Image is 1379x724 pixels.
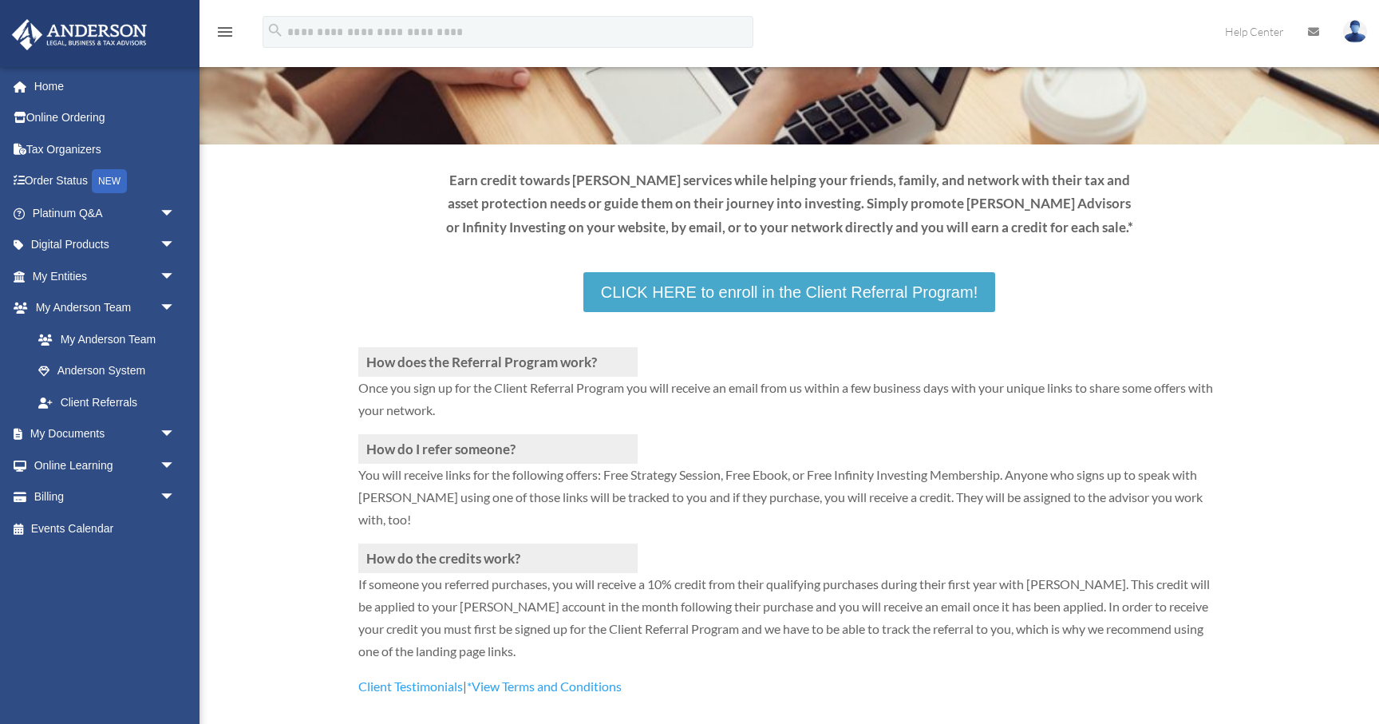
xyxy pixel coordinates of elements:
[215,28,235,42] a: menu
[445,168,1134,239] p: Earn credit towards [PERSON_NAME] services while helping your friends, family, and network with t...
[358,675,1220,698] p: |
[583,272,995,312] a: CLICK HERE to enroll in the Client Referral Program!
[358,573,1220,675] p: If someone you referred purchases, you will receive a 10% credit from their qualifying purchases ...
[358,679,463,702] a: Client Testimonials
[92,169,127,193] div: NEW
[358,377,1220,434] p: Once you sign up for the Client Referral Program you will receive an email from us within a few b...
[467,679,622,702] a: *View Terms and Conditions
[267,22,284,39] i: search
[11,165,200,198] a: Order StatusNEW
[11,260,200,292] a: My Entitiesarrow_drop_down
[1343,20,1367,43] img: User Pic
[358,544,638,573] h3: How do the credits work?
[11,133,200,165] a: Tax Organizers
[11,102,200,134] a: Online Ordering
[11,418,200,450] a: My Documentsarrow_drop_down
[11,70,200,102] a: Home
[11,449,200,481] a: Online Learningarrow_drop_down
[160,229,192,262] span: arrow_drop_down
[11,481,200,513] a: Billingarrow_drop_down
[11,512,200,544] a: Events Calendar
[22,323,200,355] a: My Anderson Team
[215,22,235,42] i: menu
[160,481,192,514] span: arrow_drop_down
[22,355,200,387] a: Anderson System
[358,347,638,377] h3: How does the Referral Program work?
[11,197,200,229] a: Platinum Q&Aarrow_drop_down
[11,229,200,261] a: Digital Productsarrow_drop_down
[160,418,192,451] span: arrow_drop_down
[358,464,1220,544] p: You will receive links for the following offers: Free Strategy Session, Free Ebook, or Free Infin...
[11,292,200,324] a: My Anderson Teamarrow_drop_down
[160,292,192,325] span: arrow_drop_down
[160,260,192,293] span: arrow_drop_down
[160,449,192,482] span: arrow_drop_down
[22,386,192,418] a: Client Referrals
[358,434,638,464] h3: How do I refer someone?
[160,197,192,230] span: arrow_drop_down
[7,19,152,50] img: Anderson Advisors Platinum Portal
